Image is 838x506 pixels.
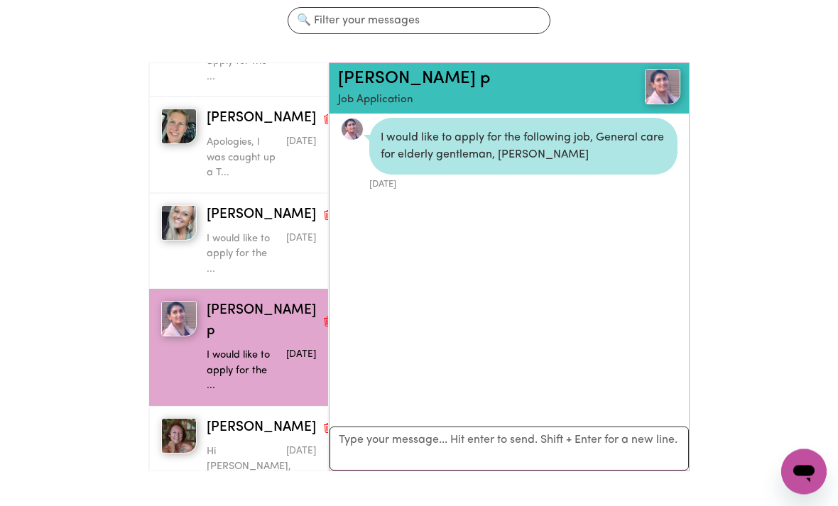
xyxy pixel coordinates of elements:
iframe: Button to launch messaging window [781,449,827,495]
span: Message sent on September 5, 2025 [286,234,316,243]
img: Michelle M [161,109,197,145]
button: Delete conversation [322,313,334,331]
span: Message sent on September 5, 2025 [286,351,316,360]
button: Julia B[PERSON_NAME]Delete conversationI would like to apply for the ...Message sent on September... [149,194,328,290]
img: 6CDA55D12CC8C9B3783350D69B03FE98_avatar_blob [341,119,364,141]
button: Michelle M[PERSON_NAME]Delete conversationApologies, I was caught up a T...Message sent on Septem... [149,97,328,194]
span: Message sent on September 5, 2025 [286,447,316,456]
a: [PERSON_NAME] p [338,71,491,88]
p: I would like to apply for the ... [207,348,280,395]
div: [DATE] [369,175,678,192]
img: Julia B [161,206,197,241]
button: Delete conversation [322,207,334,225]
img: View Prasamsha p's profile [645,70,680,105]
a: View Prasamsha p's profile [341,119,364,141]
span: [PERSON_NAME] [207,419,316,439]
span: [PERSON_NAME] [207,109,316,130]
button: Delete conversation [322,111,334,129]
p: Job Application [338,93,624,109]
p: Hi [PERSON_NAME], if you are availab... [207,445,280,506]
p: Apologies, I was caught up a T... [207,136,280,182]
a: Prasamsha p [624,70,680,105]
input: 🔍 Filter your messages [288,8,550,35]
div: I would like to apply for the following job, General care for elderly gentleman, [PERSON_NAME] [369,119,678,175]
span: [PERSON_NAME] p [207,302,316,343]
img: Prasamsha p [161,302,197,337]
img: Vanessa H [161,419,197,454]
span: [PERSON_NAME] [207,206,316,226]
button: Delete conversation [322,419,334,438]
button: Prasamsha p[PERSON_NAME] pDelete conversationI would like to apply for the ...Message sent on Sep... [149,290,328,406]
p: I would like to apply for the ... [207,232,280,278]
span: Message sent on September 5, 2025 [286,138,316,147]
